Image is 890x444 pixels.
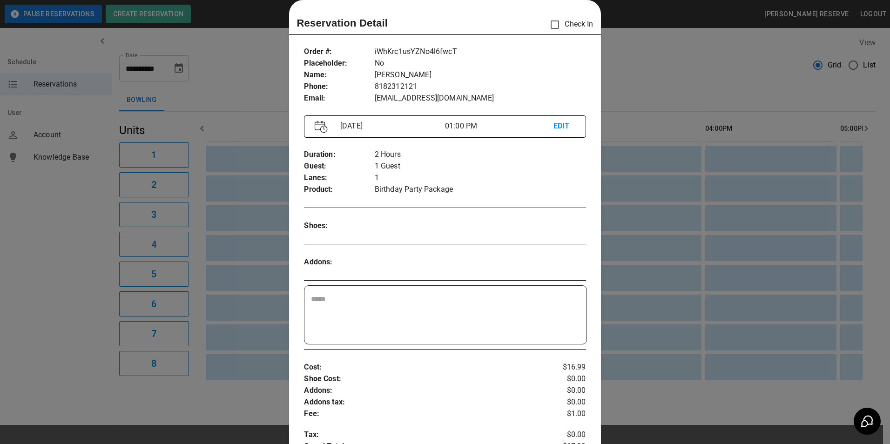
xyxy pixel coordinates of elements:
p: $0.00 [539,385,586,397]
p: 8182312121 [375,81,586,93]
p: Order # : [304,46,374,58]
p: Email : [304,93,374,104]
p: Duration : [304,149,374,161]
p: Phone : [304,81,374,93]
img: Vector [315,121,328,133]
p: [PERSON_NAME] [375,69,586,81]
p: $16.99 [539,362,586,373]
p: Addons tax : [304,397,539,408]
p: [DATE] [337,121,445,132]
p: No [375,58,586,69]
p: 01:00 PM [445,121,553,132]
p: Reservation Detail [297,15,388,31]
p: Addons : [304,385,539,397]
p: Check In [545,15,593,34]
p: EDIT [553,121,575,132]
p: 1 Guest [375,161,586,172]
p: [EMAIL_ADDRESS][DOMAIN_NAME] [375,93,586,104]
p: Name : [304,69,374,81]
p: Shoes : [304,220,374,232]
p: Addons : [304,256,374,268]
p: iWhKrc1usYZNo4l6fwcT [375,46,586,58]
p: Cost : [304,362,539,373]
p: Lanes : [304,172,374,184]
p: Guest : [304,161,374,172]
p: Placeholder : [304,58,374,69]
p: Shoe Cost : [304,373,539,385]
p: Product : [304,184,374,195]
p: 2 Hours [375,149,586,161]
p: $1.00 [539,408,586,420]
p: 1 [375,172,586,184]
p: Fee : [304,408,539,420]
p: Birthday Party Package [375,184,586,195]
p: $0.00 [539,397,586,408]
p: Tax : [304,429,539,441]
p: $0.00 [539,373,586,385]
p: $0.00 [539,429,586,441]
